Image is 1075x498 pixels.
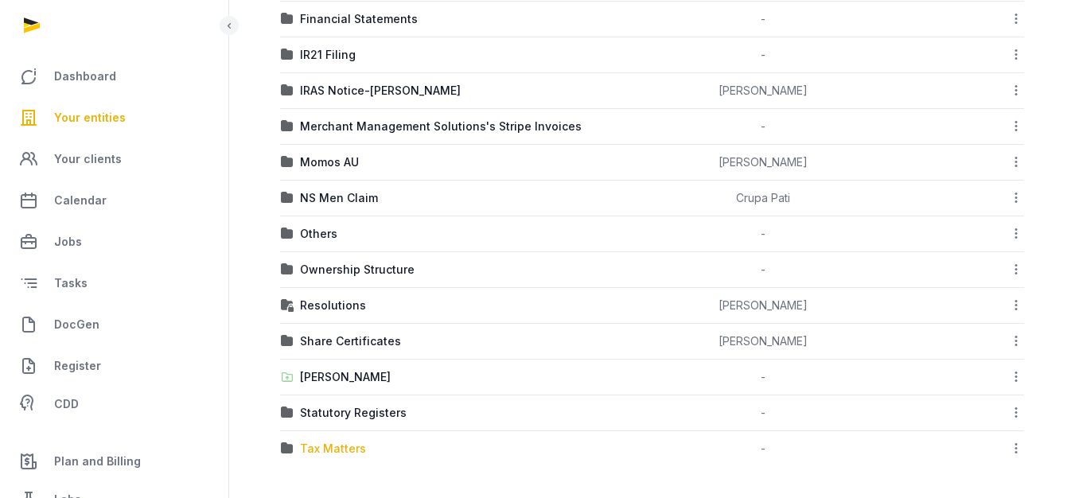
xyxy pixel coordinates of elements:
[54,315,99,334] span: DocGen
[709,37,818,73] td: -
[13,388,216,420] a: CDD
[281,335,294,348] img: folder.svg
[281,371,294,383] img: folder-upload.svg
[281,407,294,419] img: folder.svg
[300,154,359,170] div: Momos AU
[54,67,116,86] span: Dashboard
[281,13,294,25] img: folder.svg
[300,83,461,99] div: IRAS Notice-[PERSON_NAME]
[709,324,818,360] td: [PERSON_NAME]
[709,395,818,431] td: -
[281,228,294,240] img: folder.svg
[13,99,216,137] a: Your entities
[13,305,216,344] a: DocGen
[281,156,294,169] img: folder.svg
[13,264,216,302] a: Tasks
[300,190,378,206] div: NS Men Claim
[281,192,294,204] img: folder.svg
[54,108,126,127] span: Your entities
[709,2,818,37] td: -
[300,262,415,278] div: Ownership Structure
[300,11,418,27] div: Financial Statements
[13,181,216,220] a: Calendar
[300,119,582,134] div: Merchant Management Solutions's Stripe Invoices
[709,145,818,181] td: [PERSON_NAME]
[709,288,818,324] td: [PERSON_NAME]
[300,333,401,349] div: Share Certificates
[281,49,294,61] img: folder.svg
[54,356,101,375] span: Register
[709,181,818,216] td: Crupa Pati
[54,150,122,169] span: Your clients
[13,347,216,385] a: Register
[709,216,818,252] td: -
[281,442,294,455] img: folder.svg
[281,263,294,276] img: folder.svg
[709,109,818,145] td: -
[709,360,818,395] td: -
[709,431,818,467] td: -
[281,120,294,133] img: folder.svg
[300,369,391,385] div: [PERSON_NAME]
[709,73,818,109] td: [PERSON_NAME]
[300,298,366,313] div: Resolutions
[54,191,107,210] span: Calendar
[281,84,294,97] img: folder.svg
[13,57,216,95] a: Dashboard
[300,47,356,63] div: IR21 Filing
[54,232,82,251] span: Jobs
[13,223,216,261] a: Jobs
[281,299,294,312] img: folder-locked-icon.svg
[54,274,88,293] span: Tasks
[300,226,337,242] div: Others
[54,452,141,471] span: Plan and Billing
[300,405,407,421] div: Statutory Registers
[54,395,79,414] span: CDD
[300,441,366,457] div: Tax Matters
[709,252,818,288] td: -
[13,140,216,178] a: Your clients
[13,442,216,480] a: Plan and Billing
